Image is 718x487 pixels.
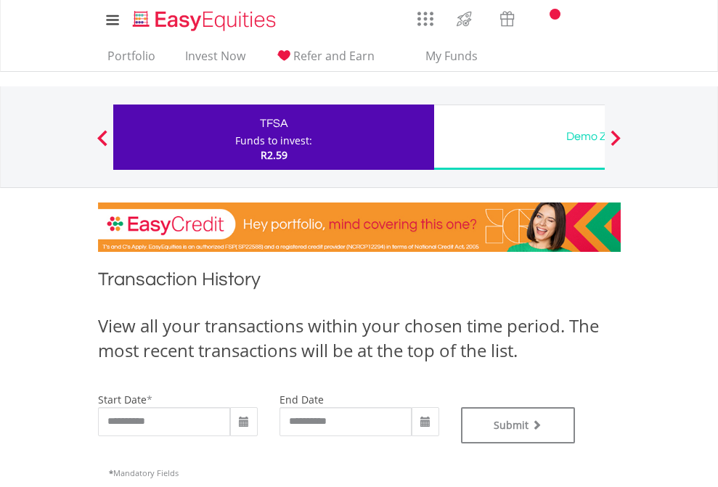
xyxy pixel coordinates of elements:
[417,11,433,27] img: grid-menu-icon.svg
[88,137,117,152] button: Previous
[179,49,251,71] a: Invest Now
[102,49,161,71] a: Portfolio
[452,7,476,30] img: thrive-v2.svg
[404,46,499,65] span: My Funds
[603,4,640,36] a: My Profile
[408,4,443,27] a: AppsGrid
[261,148,287,162] span: R2.59
[109,467,179,478] span: Mandatory Fields
[486,4,529,30] a: Vouchers
[529,4,566,33] a: Notifications
[98,202,621,252] img: EasyCredit Promotion Banner
[601,137,630,152] button: Next
[98,266,621,299] h1: Transaction History
[98,314,621,364] div: View all your transactions within your chosen time period. The most recent transactions will be a...
[127,4,282,33] a: Home page
[461,407,576,443] button: Submit
[269,49,380,71] a: Refer and Earn
[280,393,324,406] label: end date
[235,134,312,148] div: Funds to invest:
[130,9,282,33] img: EasyEquities_Logo.png
[566,4,603,33] a: FAQ's and Support
[495,7,519,30] img: vouchers-v2.svg
[293,48,375,64] span: Refer and Earn
[122,113,425,134] div: TFSA
[98,393,147,406] label: start date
